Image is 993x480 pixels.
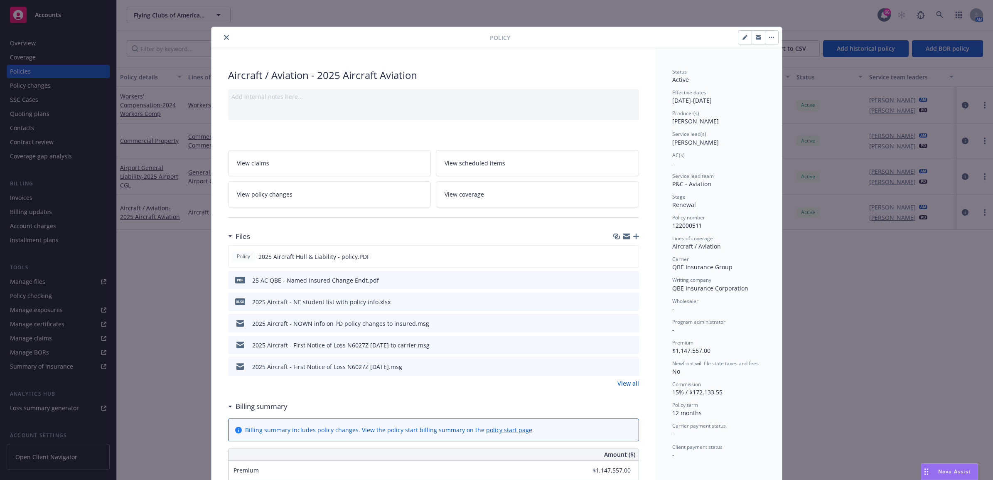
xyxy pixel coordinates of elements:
[672,305,674,313] span: -
[228,68,639,82] div: Aircraft / Aviation - 2025 Aircraft Aviation
[236,401,288,412] h3: Billing summary
[252,276,379,285] div: 25 AC QBE - Named Insured Change Endt.pdf
[672,430,674,438] span: -
[228,181,431,207] a: View policy changes
[228,401,288,412] div: Billing summary
[672,214,705,221] span: Policy number
[615,319,622,328] button: download file
[672,256,689,263] span: Carrier
[615,362,622,371] button: download file
[672,152,685,159] span: AC(s)
[615,341,622,350] button: download file
[628,319,636,328] button: preview file
[236,231,250,242] h3: Files
[672,347,710,354] span: $1,147,557.00
[436,150,639,176] a: View scheduled items
[486,426,532,434] a: policy start page
[252,319,429,328] div: 2025 Aircraft - NOWN info on PD policy changes to insured.msg
[604,450,635,459] span: Amount ($)
[672,76,689,84] span: Active
[672,235,713,242] span: Lines of coverage
[445,190,484,199] span: View coverage
[628,298,636,306] button: preview file
[615,276,622,285] button: download file
[672,172,714,180] span: Service lead team
[672,180,711,188] span: P&C - Aviation
[252,298,391,306] div: 2025 Aircraft - NE student list with policy info.xlsx
[672,318,725,325] span: Program administrator
[672,381,701,388] span: Commission
[221,32,231,42] button: close
[672,360,759,367] span: Newfront will file state taxes and fees
[672,222,702,229] span: 122000511
[252,341,430,350] div: 2025 Aircraft - First Notice of Loss N6027Z [DATE] to carrier.msg
[672,409,702,417] span: 12 months
[237,159,269,167] span: View claims
[672,193,686,200] span: Stage
[258,252,370,261] span: 2025 Aircraft Hull & Liability - policy.PDF
[672,443,723,450] span: Client payment status
[228,231,250,242] div: Files
[228,150,431,176] a: View claims
[445,159,505,167] span: View scheduled items
[672,298,698,305] span: Wholesaler
[245,426,534,434] div: Billing summary includes policy changes. View the policy start billing summary on the .
[672,339,693,346] span: Premium
[672,263,732,271] span: QBE Insurance Group
[582,464,636,477] input: 0.00
[672,401,698,409] span: Policy term
[672,422,726,429] span: Carrier payment status
[235,253,252,260] span: Policy
[615,298,622,306] button: download file
[490,33,510,42] span: Policy
[672,138,719,146] span: [PERSON_NAME]
[231,92,636,101] div: Add internal notes here...
[672,367,680,375] span: No
[672,326,674,334] span: -
[672,451,674,459] span: -
[672,201,696,209] span: Renewal
[672,276,711,283] span: Writing company
[628,276,636,285] button: preview file
[614,252,621,261] button: download file
[938,468,971,475] span: Nova Assist
[628,362,636,371] button: preview file
[921,463,978,480] button: Nova Assist
[617,379,639,388] a: View all
[628,341,636,350] button: preview file
[672,242,765,251] div: Aircraft / Aviation
[237,190,292,199] span: View policy changes
[252,362,402,371] div: 2025 Aircraft - First Notice of Loss N6027Z [DATE].msg
[672,68,687,75] span: Status
[672,89,706,96] span: Effective dates
[672,284,748,292] span: QBE Insurance Corporation
[234,466,259,474] span: Premium
[672,110,699,117] span: Producer(s)
[235,277,245,283] span: pdf
[672,89,765,105] div: [DATE] - [DATE]
[436,181,639,207] a: View coverage
[628,252,635,261] button: preview file
[235,298,245,305] span: xlsx
[921,464,932,480] div: Drag to move
[672,130,706,138] span: Service lead(s)
[672,159,674,167] span: -
[672,388,723,396] span: 15% / $172,133.55
[672,117,719,125] span: [PERSON_NAME]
